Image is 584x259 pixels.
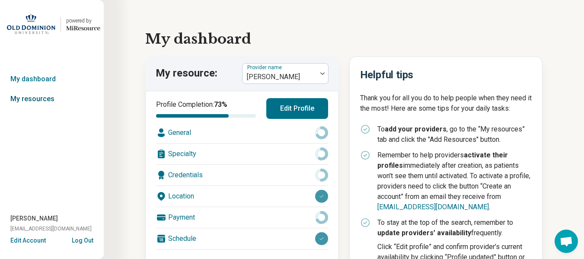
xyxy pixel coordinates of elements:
[156,122,328,143] div: General
[360,67,532,83] h2: Helpful tips
[156,207,328,228] div: Payment
[156,144,328,164] div: Specialty
[156,99,256,118] div: Profile Completion:
[10,214,58,223] span: [PERSON_NAME]
[156,228,328,249] div: Schedule
[377,229,471,237] strong: update providers’ availability
[145,29,543,49] h1: My dashboard
[214,100,227,109] span: 73 %
[156,165,328,185] div: Credentials
[385,125,447,133] strong: add your providers
[7,14,55,35] img: Old Dominion University
[266,98,328,119] button: Edit Profile
[360,93,532,114] p: Thank you for all you do to help people when they need it the most! Here are some tips for your d...
[555,230,578,253] div: Open chat
[10,236,46,245] button: Edit Account
[377,150,532,212] p: Remember to help providers immediately after creation, as patients won't see them until activated...
[377,203,489,211] a: [EMAIL_ADDRESS][DOMAIN_NAME]
[72,236,93,243] button: Log Out
[156,66,217,81] p: My resource:
[377,217,532,238] p: To stay at the top of the search, remember to frequently.
[156,186,328,207] div: Location
[10,225,92,233] span: [EMAIL_ADDRESS][DOMAIN_NAME]
[377,124,532,145] p: To , go to the “My resources” tab and click the "Add Resources" button.
[247,64,284,70] label: Provider name
[3,14,100,35] a: Old Dominion Universitypowered by
[66,17,100,25] div: powered by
